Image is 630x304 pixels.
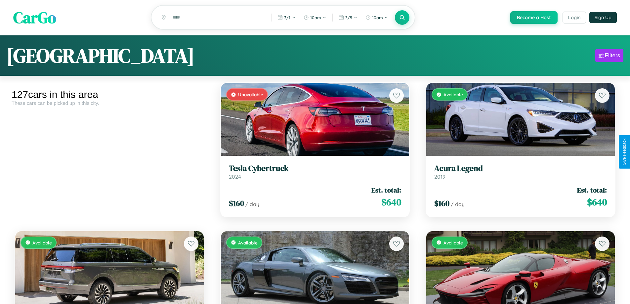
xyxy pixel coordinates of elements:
[345,15,352,20] span: 3 / 5
[434,198,449,209] span: $ 160
[229,198,244,209] span: $ 160
[589,12,617,23] button: Sign Up
[310,15,321,20] span: 10am
[371,185,401,195] span: Est. total:
[577,185,607,195] span: Est. total:
[605,52,620,59] div: Filters
[229,164,401,180] a: Tesla Cybertruck2024
[274,12,299,23] button: 3/1
[284,15,290,20] span: 3 / 1
[229,173,241,180] span: 2024
[510,11,558,24] button: Become a Host
[381,195,401,209] span: $ 640
[434,173,445,180] span: 2019
[443,92,463,97] span: Available
[443,240,463,245] span: Available
[335,12,361,23] button: 3/5
[362,12,392,23] button: 10am
[434,164,607,173] h3: Acura Legend
[12,100,207,106] div: These cars can be picked up in this city.
[238,240,258,245] span: Available
[451,201,465,207] span: / day
[595,49,623,62] button: Filters
[229,164,401,173] h3: Tesla Cybertruck
[563,12,586,23] button: Login
[7,42,194,69] h1: [GEOGRAPHIC_DATA]
[238,92,263,97] span: Unavailable
[300,12,330,23] button: 10am
[587,195,607,209] span: $ 640
[245,201,259,207] span: / day
[13,7,56,28] span: CarGo
[32,240,52,245] span: Available
[434,164,607,180] a: Acura Legend2019
[372,15,383,20] span: 10am
[622,139,627,165] div: Give Feedback
[12,89,207,100] div: 127 cars in this area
